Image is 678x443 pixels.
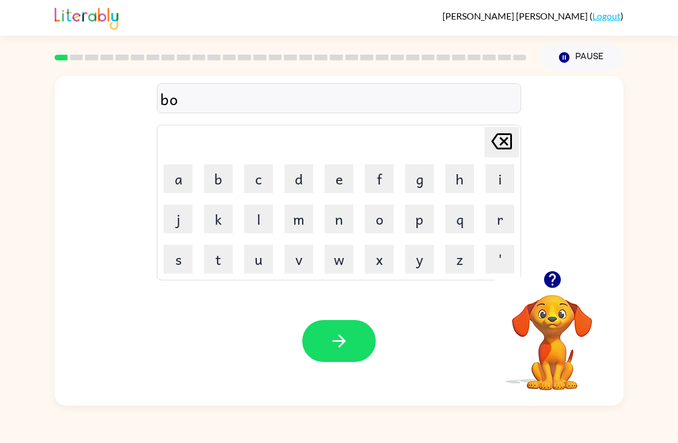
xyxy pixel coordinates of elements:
[244,164,273,193] button: c
[445,245,474,273] button: z
[486,245,514,273] button: '
[284,164,313,193] button: d
[365,164,394,193] button: f
[164,164,192,193] button: a
[540,44,623,71] button: Pause
[495,277,610,392] video: Your browser must support playing .mp4 files to use Literably. Please try using another browser.
[442,10,623,21] div: ( )
[592,10,621,21] a: Logout
[442,10,590,21] span: [PERSON_NAME] [PERSON_NAME]
[405,205,434,233] button: p
[486,164,514,193] button: i
[284,205,313,233] button: m
[325,164,353,193] button: e
[325,245,353,273] button: w
[55,5,118,30] img: Literably
[164,205,192,233] button: j
[244,205,273,233] button: l
[405,245,434,273] button: y
[284,245,313,273] button: v
[204,245,233,273] button: t
[445,164,474,193] button: h
[164,245,192,273] button: s
[486,205,514,233] button: r
[405,164,434,193] button: g
[325,205,353,233] button: n
[445,205,474,233] button: q
[204,164,233,193] button: b
[365,205,394,233] button: o
[204,205,233,233] button: k
[244,245,273,273] button: u
[160,87,518,111] div: bo
[365,245,394,273] button: x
